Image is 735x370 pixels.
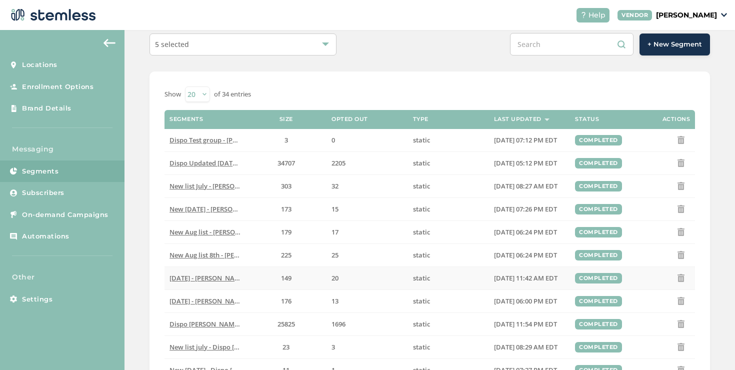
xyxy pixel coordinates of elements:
span: static [413,227,430,236]
label: 08/17/2025 11:42 AM EDT [494,274,565,282]
span: static [413,250,430,259]
img: icon-sort-1e1d7615.svg [544,118,549,121]
label: New Aug list - Dispo Hazel Park [169,228,240,236]
span: [DATE] 06:24 PM EDT [494,227,557,236]
span: Dispo Updated [DATE] - [PERSON_NAME][GEOGRAPHIC_DATA] [169,158,359,167]
span: [DATE] 06:24 PM EDT [494,250,557,259]
iframe: Chat Widget [685,322,735,370]
label: 23 [250,343,321,351]
label: New list July - Dispo Hazel Park [169,182,240,190]
span: [DATE] 05:12 PM EDT [494,158,557,167]
span: static [413,319,430,328]
span: static [413,204,430,213]
span: Segments [22,166,58,176]
label: static [413,136,484,144]
label: 13 [331,297,402,305]
label: 07/02/2025 11:54 PM EDT [494,320,565,328]
label: 173 [250,205,321,213]
span: 17 [331,227,338,236]
span: 34707 [277,158,295,167]
label: Show [164,89,181,99]
span: 1696 [331,319,345,328]
label: 25 [331,251,402,259]
span: Automations [22,231,69,241]
button: + New Segment [639,33,710,55]
div: completed [575,342,622,352]
span: [DATE] - [PERSON_NAME][GEOGRAPHIC_DATA] [169,296,311,305]
label: 176 [250,297,321,305]
label: 32 [331,182,402,190]
label: Dispo Test group - Dispo Hazel Park [169,136,240,144]
div: completed [575,227,622,237]
span: Enrollment Options [22,82,93,92]
span: [DATE] 07:26 PM EDT [494,204,557,213]
th: Actions [620,110,695,129]
span: 13 [331,296,338,305]
span: 173 [281,204,291,213]
div: completed [575,158,622,168]
span: Settings [22,294,52,304]
label: New Aug list 8th - Dispo Hazel Park [169,251,240,259]
span: Dispo [PERSON_NAME] Updated [DATE] - Dispo Romeo [169,319,336,328]
label: 149 [250,274,321,282]
div: completed [575,135,622,145]
span: 3 [331,342,335,351]
span: 23 [282,342,289,351]
label: 1696 [331,320,402,328]
span: New [DATE] - [PERSON_NAME][GEOGRAPHIC_DATA] [169,204,327,213]
label: 03/31/2025 07:12 PM EDT [494,136,565,144]
p: [PERSON_NAME] [656,10,717,20]
label: 2205 [331,159,402,167]
span: 15 [331,204,338,213]
label: static [413,274,484,282]
label: 20 [331,274,402,282]
label: 3 [250,136,321,144]
span: [DATE] 08:29 AM EDT [494,342,557,351]
span: Locations [22,60,57,70]
span: [DATE] - [PERSON_NAME][GEOGRAPHIC_DATA] [169,273,311,282]
label: 303 [250,182,321,190]
span: Help [588,10,605,20]
label: static [413,320,484,328]
img: icon-arrow-back-accent-c549486e.svg [103,39,115,47]
span: 32 [331,181,338,190]
span: [DATE] 06:00 PM EDT [494,296,557,305]
label: 0 [331,136,402,144]
label: Aug 27 - Dispo Hazel Park [169,297,240,305]
img: icon-help-white-03924b79.svg [580,12,586,18]
label: Status [575,116,599,122]
label: New July 17th - Dispo Hazel Park [169,205,240,213]
label: 15 [331,205,402,213]
label: 225 [250,251,321,259]
span: Subscribers [22,188,64,198]
div: completed [575,296,622,306]
span: On-demand Campaigns [22,210,108,220]
span: 3 [284,135,288,144]
label: static [413,182,484,190]
span: static [413,135,430,144]
span: Dispo Test group - [PERSON_NAME][GEOGRAPHIC_DATA] [169,135,343,144]
span: 2205 [331,158,345,167]
label: static [413,297,484,305]
label: static [413,228,484,236]
span: static [413,158,430,167]
span: static [413,181,430,190]
span: 149 [281,273,291,282]
div: completed [575,319,622,329]
label: Opted Out [331,116,368,122]
label: 08/07/2025 06:24 PM EDT [494,228,565,236]
span: static [413,342,430,351]
label: static [413,251,484,259]
span: New list July - [PERSON_NAME][GEOGRAPHIC_DATA] [169,181,329,190]
label: static [413,343,484,351]
span: 5 selected [155,39,189,49]
label: 34707 [250,159,321,167]
span: 20 [331,273,338,282]
span: static [413,273,430,282]
input: Search [510,33,633,55]
label: 08/27/2025 06:00 PM EDT [494,297,565,305]
div: completed [575,204,622,214]
span: [DATE] 08:27 AM EDT [494,181,557,190]
label: Dispo Updated July 2025 - Dispo Hazel Park [169,159,240,167]
span: 176 [281,296,291,305]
